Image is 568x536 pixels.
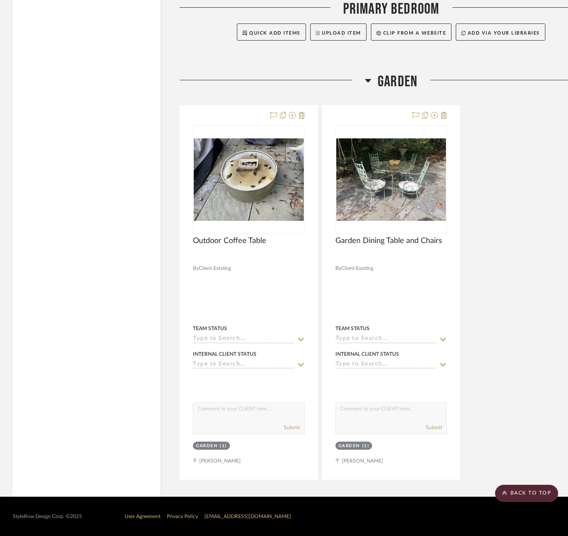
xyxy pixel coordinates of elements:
[193,350,256,358] div: Internal Client Status
[335,264,341,272] span: By
[204,514,291,519] a: [EMAIL_ADDRESS][DOMAIN_NAME]
[362,443,370,449] div: (1)
[167,514,198,519] a: Privacy Policy
[199,264,231,272] span: Client Existing
[193,325,227,332] div: Team Status
[196,443,218,449] div: Garden
[456,23,545,41] button: Add via your libraries
[125,514,160,519] a: User Agreement
[13,513,82,520] div: StyleRow Design Corp. ©2025
[335,236,442,246] span: Garden Dining Table and Chairs
[193,236,266,246] span: Outdoor Coffee Table
[335,361,437,369] input: Type to Search…
[193,335,294,343] input: Type to Search…
[237,23,306,41] button: Quick Add Items
[495,485,558,502] scroll-to-top-button: BACK TO TOP
[426,424,442,431] button: Submit
[378,73,417,91] span: Garden
[371,23,451,41] button: Clip from a website
[194,138,304,221] img: Outdoor Coffee Table
[220,443,227,449] div: (1)
[310,23,367,41] button: Upload Item
[284,424,300,431] button: Submit
[336,138,446,221] img: Garden Dining Table and Chairs
[193,361,294,369] input: Type to Search…
[335,335,437,343] input: Type to Search…
[338,443,360,449] div: Garden
[335,325,370,332] div: Team Status
[335,350,399,358] div: Internal Client Status
[249,31,300,35] span: Quick Add Items
[193,264,199,272] span: By
[341,264,373,272] span: Client Existing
